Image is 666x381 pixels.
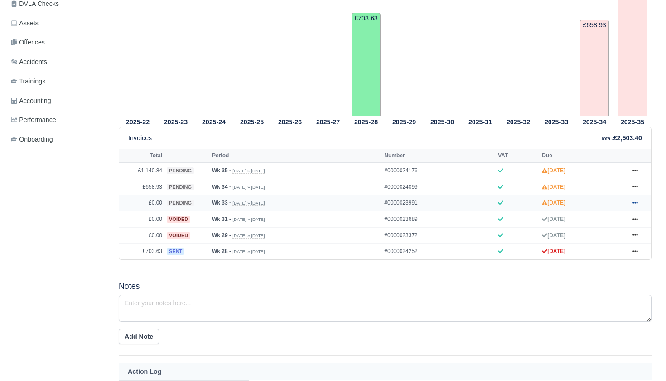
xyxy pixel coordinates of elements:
[11,76,45,87] span: Trainings
[119,179,164,195] td: £658.93
[232,185,265,190] small: [DATE] » [DATE]
[537,117,575,127] th: 2025-33
[613,117,652,127] th: 2025-35
[542,200,565,206] strong: [DATE]
[499,117,537,127] th: 2025-32
[271,117,309,127] th: 2025-26
[11,96,51,106] span: Accounting
[167,232,190,239] span: voided
[423,117,461,127] th: 2025-30
[7,111,108,129] a: Performance
[382,179,496,195] td: #0000024099
[385,117,423,127] th: 2025-29
[542,167,565,174] strong: [DATE]
[119,211,164,228] td: £0.00
[232,168,265,174] small: [DATE] » [DATE]
[309,117,347,127] th: 2025-27
[119,329,159,344] button: Add Note
[232,217,265,222] small: [DATE] » [DATE]
[601,133,642,143] div: :
[212,232,231,239] strong: Wk 29 -
[119,227,164,244] td: £0.00
[167,200,194,206] span: pending
[382,195,496,211] td: #0000023991
[167,216,190,223] span: voided
[212,167,231,174] strong: Wk 35 -
[542,216,565,222] strong: [DATE]
[212,248,231,254] strong: Wk 28 -
[542,184,565,190] strong: [DATE]
[11,18,39,29] span: Assets
[167,248,184,255] span: sent
[461,117,499,127] th: 2025-31
[119,117,157,127] th: 2025-22
[382,163,496,179] td: #0000024176
[352,13,381,116] td: £703.63
[7,131,108,148] a: Onboarding
[119,244,164,259] td: £703.63
[212,216,231,222] strong: Wk 31 -
[7,53,108,71] a: Accidents
[382,149,496,162] th: Number
[601,136,612,141] small: Total
[7,15,108,32] a: Assets
[119,195,164,211] td: £0.00
[7,34,108,51] a: Offences
[119,282,652,291] h5: Notes
[382,244,496,259] td: #0000024252
[621,337,666,381] iframe: Chat Widget
[382,211,496,228] td: #0000023689
[157,117,195,127] th: 2025-23
[119,363,652,380] th: Action Log
[382,227,496,244] td: #0000023372
[580,20,609,116] td: £658.93
[575,117,613,127] th: 2025-34
[540,149,624,162] th: Due
[212,200,231,206] strong: Wk 33 -
[210,149,382,162] th: Period
[119,163,164,179] td: £1,140.84
[542,248,565,254] strong: [DATE]
[7,92,108,110] a: Accounting
[11,134,53,145] span: Onboarding
[167,184,194,190] span: pending
[232,233,265,239] small: [DATE] » [DATE]
[212,184,231,190] strong: Wk 34 -
[232,200,265,206] small: [DATE] » [DATE]
[167,167,194,174] span: pending
[496,149,540,162] th: VAT
[119,149,164,162] th: Total
[128,134,152,142] h6: Invoices
[233,117,271,127] th: 2025-25
[347,117,385,127] th: 2025-28
[11,37,45,48] span: Offences
[613,134,642,142] strong: £2,503.40
[11,115,56,125] span: Performance
[195,117,233,127] th: 2025-24
[11,57,47,67] span: Accidents
[232,249,265,254] small: [DATE] » [DATE]
[7,73,108,90] a: Trainings
[542,232,565,239] strong: [DATE]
